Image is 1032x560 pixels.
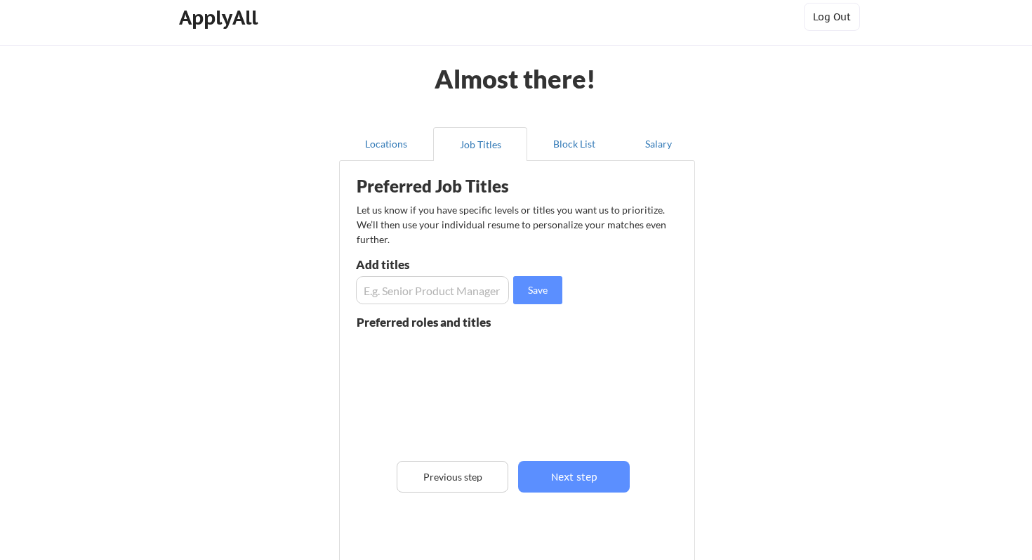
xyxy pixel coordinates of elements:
div: Preferred Job Titles [357,178,534,195]
button: Job Titles [433,127,527,161]
button: Salary [621,127,695,161]
div: Add titles [356,259,505,271]
input: E.g. Senior Product Manager [356,276,509,304]
button: Log Out [804,3,860,31]
div: ApplyAll [179,6,262,30]
button: Save [513,276,562,304]
button: Block List [527,127,621,161]
button: Next step [518,461,630,493]
div: Let us know if you have specific levels or titles you want us to prioritize. We’ll then use your ... [357,202,668,247]
div: Preferred roles and titles [357,316,508,328]
button: Previous step [397,461,508,493]
div: Almost there! [418,66,614,91]
button: Locations [339,127,433,161]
